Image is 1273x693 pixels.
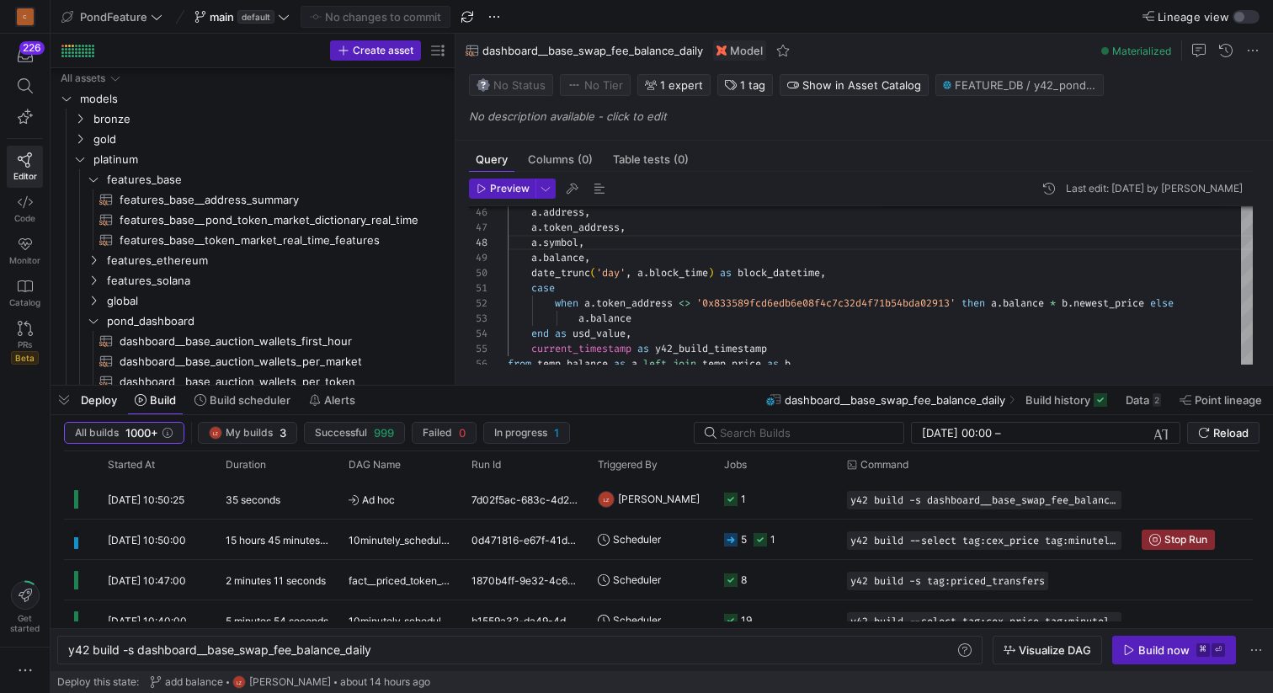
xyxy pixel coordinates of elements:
[10,613,40,633] span: Get started
[1118,386,1169,414] button: Data2
[81,393,117,407] span: Deploy
[613,520,661,559] span: Scheduler
[469,109,1266,123] p: No description available - click to edit
[476,154,508,165] span: Query
[537,221,543,234] span: .
[555,327,567,340] span: as
[531,327,549,340] span: end
[1073,296,1144,310] span: newest_price
[785,393,1005,407] span: dashboard__base_swap_fee_balance_daily
[107,170,445,189] span: features_base
[469,356,487,371] div: 56
[1172,386,1270,414] button: Point lineage
[349,480,451,520] span: Ad hoc
[1025,393,1090,407] span: Build history
[477,78,490,92] img: No status
[7,314,43,371] a: PRsBeta
[613,560,661,600] span: Scheduler
[18,339,32,349] span: PRs
[64,422,184,444] button: All builds1000+
[674,154,689,165] span: (0)
[226,459,266,471] span: Duration
[9,297,40,307] span: Catalog
[590,266,596,280] span: (
[543,251,584,264] span: balance
[423,427,452,439] span: Failed
[226,534,365,546] y42-duration: 15 hours 45 minutes 1 second
[57,189,448,210] div: Press SPACE to select this row.
[1019,643,1091,657] span: Visualize DAG
[780,74,929,96] button: Show in Asset Catalog
[280,426,286,440] span: 3
[469,326,487,341] div: 54
[57,311,448,331] div: Press SPACE to select this row.
[107,271,445,291] span: features_solana
[1164,534,1207,546] span: Stop Run
[459,426,466,440] span: 0
[578,154,593,165] span: (0)
[1112,636,1236,664] button: Build now⌘⏎
[961,296,985,310] span: then
[531,266,590,280] span: date_trunc
[708,266,714,280] span: )
[554,426,559,440] span: 1
[461,600,588,640] div: b1559a32-da49-4dee-8fb0-c33c9064a4a2
[730,44,763,57] span: Model
[108,459,155,471] span: Started At
[461,560,588,600] div: 1870b4ff-9e32-4c69-b405-7027b217b219
[614,357,626,370] span: as
[57,189,448,210] a: features_base__address_summary​​​​​​​​​​
[7,272,43,314] a: Catalog
[190,6,294,28] button: maindefault
[125,426,158,440] span: 1000+
[741,520,747,559] div: 5
[567,78,581,92] img: No tier
[955,78,1096,92] span: FEATURE_DB / y42_pondfeature_main / DASHBOARD__BASE_SWAP_FEE_BALANCE_DAILY
[720,266,732,280] span: as
[57,351,448,371] a: dashboard__base_auction_wallets_per_market​​​​​​​​​​
[7,3,43,31] a: C
[226,427,273,439] span: My builds
[997,296,1003,310] span: .
[165,676,223,688] span: add balance
[249,676,331,688] span: [PERSON_NAME]
[785,357,791,370] span: b
[210,393,290,407] span: Build scheduler
[469,220,487,235] div: 47
[68,642,365,657] span: y42 build -s dashboard__base_swap_fee_balance_dail
[850,575,1045,587] span: y42 build -s tag:priced_transfers
[461,479,588,519] div: 7d02f5ac-683c-4d23-af06-307436f29a4a
[471,459,501,471] span: Run Id
[209,426,222,440] div: LZ
[127,386,184,414] button: Build
[108,534,186,546] span: [DATE] 10:50:00
[1004,426,1115,440] input: End datetime
[618,479,700,519] span: [PERSON_NAME]
[531,342,631,355] span: current_timestamp
[57,230,448,250] div: Press SPACE to select this row.
[860,459,908,471] span: Command
[1153,393,1161,407] div: 2
[57,291,448,311] div: Press SPACE to select this row.
[740,78,765,92] span: 1 tag
[469,205,487,220] div: 46
[483,422,570,444] button: In progress1
[696,296,956,310] span: '0x833589fcd6edb6e08f4c7c32d4f71b54bda02913'
[1003,296,1044,310] span: balance
[340,676,430,688] span: about 14 hours ago
[315,427,367,439] span: Successful
[107,312,445,331] span: pond_dashboard
[301,386,363,414] button: Alerts
[802,78,921,92] span: Show in Asset Catalog
[1062,296,1068,310] span: b
[631,357,637,370] span: a
[349,561,451,600] span: fact__priced_token_transfers
[660,78,703,92] span: 1 expert
[469,341,487,356] div: 55
[584,296,590,310] span: a
[469,179,535,199] button: Preview
[637,266,643,280] span: a
[57,210,448,230] div: Press SPACE to select this row.
[993,636,1102,664] button: Visualize DAG
[57,331,448,351] a: dashboard__base_auction_wallets_first_hour​​​​​​​​​​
